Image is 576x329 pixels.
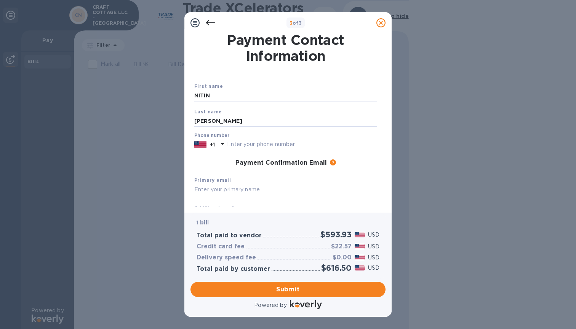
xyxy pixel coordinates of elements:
[227,139,377,150] input: Enter your phone number
[235,159,327,167] h3: Payment Confirmation Email
[355,244,365,249] img: USD
[194,134,229,138] label: Phone number
[355,255,365,260] img: USD
[194,109,222,114] b: Last name
[197,243,245,250] h3: Credit card fee
[331,243,352,250] h3: $22.57
[190,282,386,297] button: Submit
[197,219,209,226] b: 1 bill
[320,230,352,239] h2: $593.93
[368,243,379,251] p: USD
[254,301,286,309] p: Powered by
[194,184,377,195] input: Enter your primary name
[355,265,365,270] img: USD
[194,140,206,149] img: US
[194,83,223,89] b: First name
[355,232,365,237] img: USD
[333,254,352,261] h3: $0.00
[290,20,302,26] b: of 3
[290,300,322,309] img: Logo
[194,115,377,127] input: Enter your last name
[194,90,377,102] input: Enter your first name
[368,254,379,262] p: USD
[194,177,231,183] b: Primary email
[197,232,262,239] h3: Total paid to vendor
[290,20,293,26] span: 3
[197,285,379,294] span: Submit
[368,231,379,239] p: USD
[197,265,270,273] h3: Total paid by customer
[194,32,377,64] h1: Payment Contact Information
[197,254,256,261] h3: Delivery speed fee
[368,264,379,272] p: USD
[194,206,235,210] label: Additional email
[210,141,215,148] p: +1
[321,263,352,273] h2: $616.50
